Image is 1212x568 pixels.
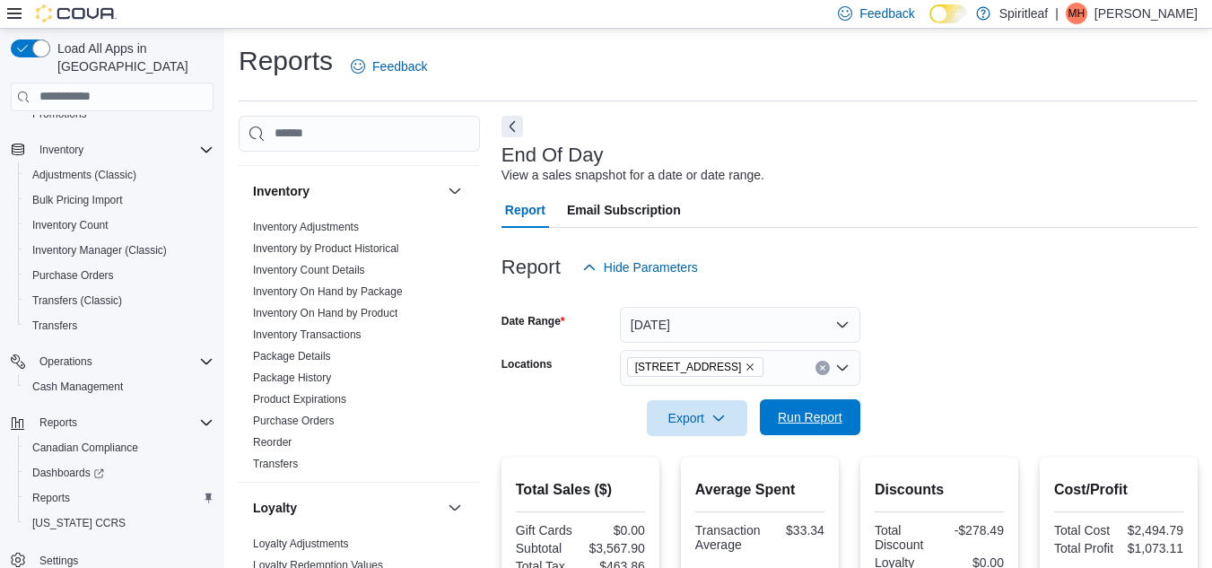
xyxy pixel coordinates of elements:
button: Transfers [18,313,221,338]
button: Transfers (Classic) [18,288,221,313]
button: Inventory [253,182,440,200]
h3: Loyalty [253,499,297,517]
span: Inventory Count [32,218,109,232]
span: Reports [32,491,70,505]
h2: Cost/Profit [1054,479,1183,501]
span: Reports [39,415,77,430]
h2: Discounts [875,479,1004,501]
h2: Total Sales ($) [516,479,645,501]
a: Adjustments (Classic) [25,164,144,186]
button: Hide Parameters [575,249,705,285]
button: Canadian Compliance [18,435,221,460]
a: Inventory On Hand by Package [253,285,403,298]
div: $3,567.90 [584,541,645,555]
div: Matthew H [1066,3,1087,24]
a: Purchase Orders [25,265,121,286]
span: Load All Apps in [GEOGRAPHIC_DATA] [50,39,214,75]
h3: Inventory [253,182,310,200]
span: Reports [32,412,214,433]
div: Subtotal [516,541,577,555]
span: Reports [25,487,214,509]
button: [DATE] [620,307,860,343]
a: Canadian Compliance [25,437,145,459]
a: Purchase Orders [253,415,335,427]
a: Inventory Adjustments [253,221,359,233]
button: Inventory Count [18,213,221,238]
button: Purchase Orders [18,263,221,288]
h3: End Of Day [501,144,604,166]
a: Dashboards [18,460,221,485]
button: Loyalty [444,497,466,519]
span: Promotions [32,107,87,121]
span: Inventory Adjustments [253,220,359,234]
div: Total Cost [1054,523,1115,537]
p: Spiritleaf [999,3,1048,24]
span: Cash Management [25,376,214,398]
div: Transaction Average [695,523,761,552]
span: Operations [39,354,92,369]
button: Operations [32,351,100,372]
a: Bulk Pricing Import [25,189,130,211]
span: [US_STATE] CCRS [32,516,126,530]
span: Dark Mode [929,23,930,24]
a: Inventory Count Details [253,264,365,276]
input: Dark Mode [929,4,967,23]
span: Run Report [778,408,842,426]
div: -$278.49 [943,523,1004,537]
span: Inventory Manager (Classic) [25,240,214,261]
a: Inventory Manager (Classic) [25,240,174,261]
a: Package Details [253,350,331,363]
span: Inventory Manager (Classic) [32,243,167,258]
button: Promotions [18,101,221,127]
span: Adjustments (Classic) [25,164,214,186]
label: Date Range [501,314,565,328]
span: Product Expirations [253,392,346,406]
a: Transfers [25,315,84,336]
span: Hide Parameters [604,258,698,276]
button: Next [501,116,523,137]
button: Clear input [815,361,830,375]
a: Inventory On Hand by Product [253,307,397,319]
a: Cash Management [25,376,130,398]
a: Product Expirations [253,393,346,406]
a: Reports [25,487,77,509]
span: Loyalty Adjustments [253,537,349,551]
span: Adjustments (Classic) [32,168,136,182]
span: Export [658,400,737,436]
button: Export [647,400,747,436]
button: Run Report [760,399,860,435]
span: Dashboards [25,462,214,484]
span: Operations [32,351,214,372]
span: Purchase Orders [253,414,335,428]
span: Dashboards [32,466,104,480]
a: GL Transactions [253,141,331,153]
h2: Average Spent [695,479,824,501]
span: Cash Management [32,380,123,394]
h1: Reports [239,43,333,79]
a: Inventory by Product Historical [253,242,399,255]
span: Email Subscription [567,192,681,228]
span: Transfers [32,319,77,333]
span: Package History [253,371,331,385]
span: Inventory Count Details [253,263,365,277]
span: 564 - Spiritleaf Queen St E Beaches (Toronto) [627,357,764,377]
a: Dashboards [25,462,111,484]
a: Inventory Transactions [253,328,362,341]
span: Inventory Transactions [253,328,362,342]
span: Inventory On Hand by Product [253,306,397,320]
span: Washington CCRS [25,512,214,534]
span: Transfers (Classic) [32,293,122,308]
button: Reports [18,485,221,511]
button: Operations [4,349,221,374]
div: $1,073.11 [1122,541,1183,555]
button: Bulk Pricing Import [18,188,221,213]
a: Promotions [25,103,94,125]
button: Inventory [32,139,91,161]
button: [US_STATE] CCRS [18,511,221,536]
button: Cash Management [18,374,221,399]
span: Canadian Compliance [25,437,214,459]
span: Inventory [32,139,214,161]
div: $2,494.79 [1122,523,1183,537]
a: Transfers [253,458,298,470]
span: Bulk Pricing Import [32,193,123,207]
